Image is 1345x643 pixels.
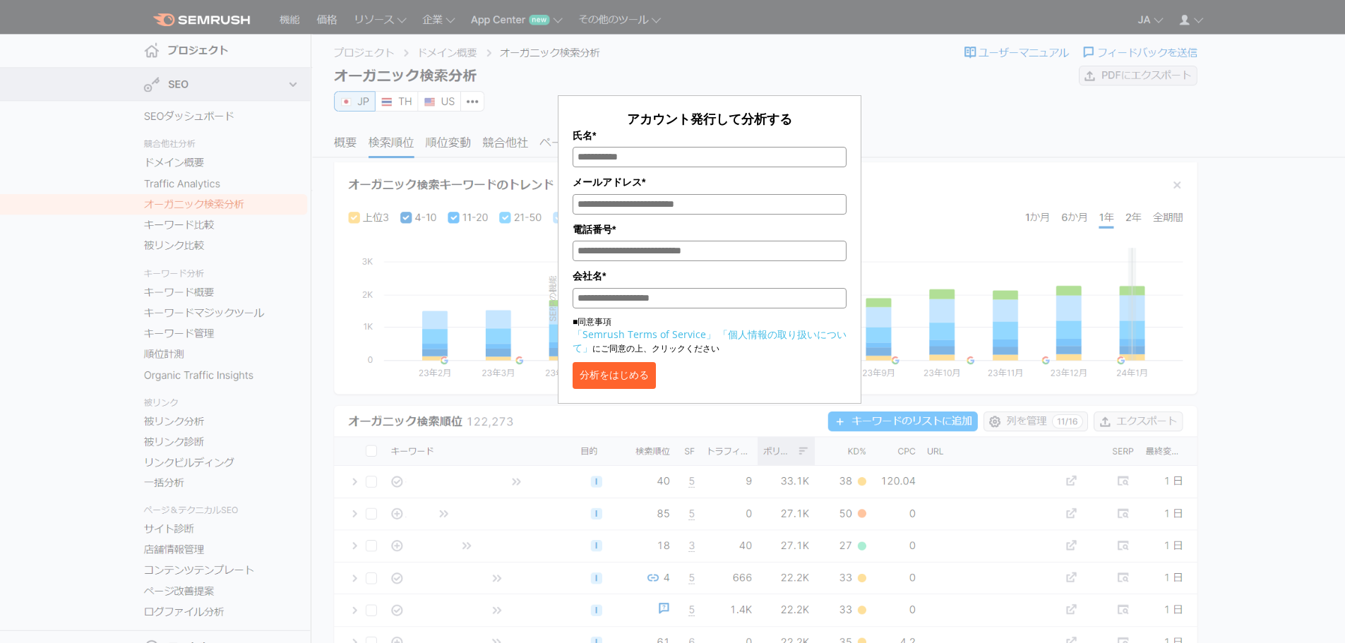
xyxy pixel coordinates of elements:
a: 「Semrush Terms of Service」 [573,327,716,341]
p: ■同意事項 にご同意の上、クリックください [573,316,847,355]
a: 「個人情報の取り扱いについて」 [573,327,847,354]
button: 分析をはじめる [573,362,656,389]
label: メールアドレス* [573,174,847,190]
label: 電話番号* [573,222,847,237]
span: アカウント発行して分析する [627,110,792,127]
